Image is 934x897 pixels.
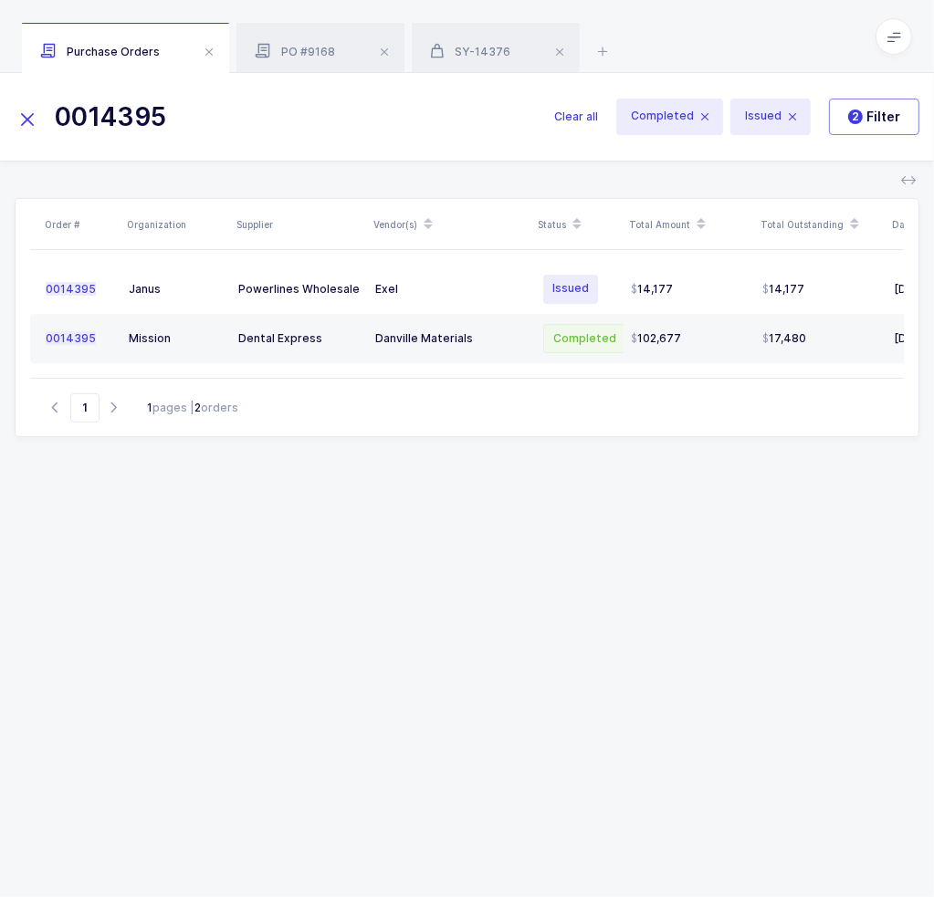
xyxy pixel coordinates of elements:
span: Issued [543,275,598,304]
button: Clear all [554,95,598,139]
a: 0014395 [46,331,114,346]
span: Go to [70,393,100,422]
span: Completed [543,324,626,353]
div: Vendor(s) [373,209,527,240]
span: 0014395 [46,331,96,345]
span: 102,677 [631,331,681,346]
span: 0014395 [46,282,96,296]
span: SY-14376 [430,45,510,58]
sup: 2 [848,110,863,124]
a: 0014395 [46,282,114,297]
div: J a n u s [129,282,224,297]
div: Organization [127,217,226,232]
b: 2 [194,401,201,414]
span: Issued [730,99,811,135]
div: Order # [45,217,116,232]
div: E x e l [375,282,525,297]
div: D e n t a l E x p r e s s [238,331,361,346]
div: D a n v i l l e M a t e r i a l s [375,331,525,346]
div: Supplier [236,217,362,232]
span: 17,480 [762,331,806,346]
div: M i s s i o n [129,331,224,346]
input: Search for Purchase Orders... [15,95,532,139]
div: P o w e r l i n e s W h o l e s a l e [238,282,361,297]
div: Total Outstanding [761,209,881,240]
div: pages | orders [147,400,238,416]
span: Purchase Orders [40,45,160,58]
span: 14,177 [762,282,804,297]
b: 1 [147,401,152,414]
span: Filter [848,108,900,126]
span: Completed [616,99,723,135]
span: Clear all [554,108,598,126]
span: PO #9168 [255,45,335,58]
div: Status [538,209,618,240]
div: Total Amount [629,209,750,240]
span: 14,177 [631,282,673,297]
button: 2Filter [829,99,919,135]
